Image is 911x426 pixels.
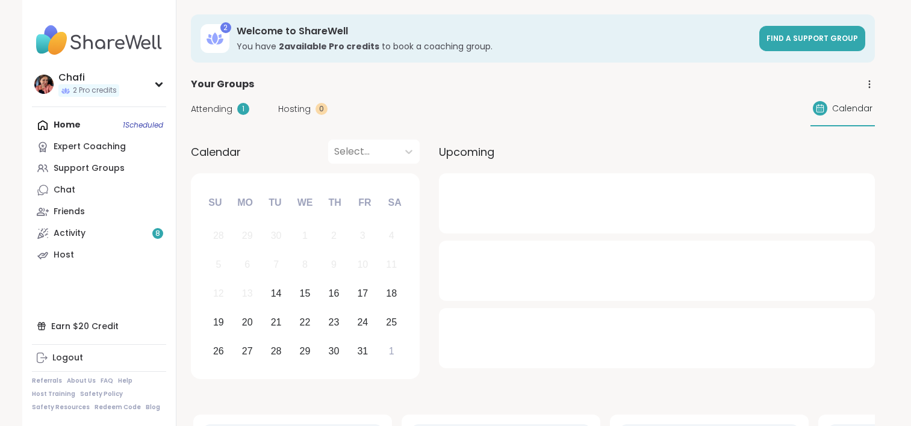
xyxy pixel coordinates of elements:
[146,403,160,412] a: Blog
[32,315,166,337] div: Earn $20 Credit
[32,347,166,369] a: Logout
[379,338,405,364] div: Choose Saturday, November 1st, 2025
[32,244,166,266] a: Host
[350,281,376,307] div: Choose Friday, October 17th, 2025
[34,75,54,94] img: Chafi
[292,338,318,364] div: Choose Wednesday, October 29th, 2025
[321,338,347,364] div: Choose Thursday, October 30th, 2025
[279,40,379,52] b: 2 available Pro credit s
[386,285,397,301] div: 18
[352,190,378,216] div: Fr
[220,22,231,33] div: 2
[379,281,405,307] div: Choose Saturday, October 18th, 2025
[300,314,311,330] div: 22
[234,338,260,364] div: Choose Monday, October 27th, 2025
[54,184,75,196] div: Chat
[206,281,232,307] div: Not available Sunday, October 12th, 2025
[759,26,865,51] a: Find a support group
[386,256,397,273] div: 11
[292,252,318,278] div: Not available Wednesday, October 8th, 2025
[155,229,160,239] span: 8
[213,285,224,301] div: 12
[292,223,318,249] div: Not available Wednesday, October 1st, 2025
[766,33,858,43] span: Find a support group
[204,221,406,365] div: month 2025-10
[321,252,347,278] div: Not available Thursday, October 9th, 2025
[191,144,241,160] span: Calendar
[379,252,405,278] div: Not available Saturday, October 11th, 2025
[32,19,166,61] img: ShareWell Nav Logo
[242,314,253,330] div: 20
[331,256,337,273] div: 9
[273,256,279,273] div: 7
[242,285,253,301] div: 13
[32,390,75,398] a: Host Training
[357,314,368,330] div: 24
[350,309,376,335] div: Choose Friday, October 24th, 2025
[54,162,125,174] div: Support Groups
[213,314,224,330] div: 19
[321,223,347,249] div: Not available Thursday, October 2nd, 2025
[331,227,337,244] div: 2
[350,252,376,278] div: Not available Friday, October 10th, 2025
[292,309,318,335] div: Choose Wednesday, October 22nd, 2025
[381,190,408,216] div: Sa
[101,377,113,385] a: FAQ
[206,309,232,335] div: Choose Sunday, October 19th, 2025
[54,227,86,239] div: Activity
[191,103,232,116] span: Attending
[54,206,85,218] div: Friends
[322,190,348,216] div: Th
[263,338,289,364] div: Choose Tuesday, October 28th, 2025
[213,343,224,359] div: 26
[291,190,318,216] div: We
[32,158,166,179] a: Support Groups
[302,227,308,244] div: 1
[202,190,228,216] div: Su
[316,103,328,115] div: 0
[271,343,282,359] div: 28
[263,309,289,335] div: Choose Tuesday, October 21st, 2025
[329,343,340,359] div: 30
[350,223,376,249] div: Not available Friday, October 3rd, 2025
[360,227,365,244] div: 3
[262,190,288,216] div: Tu
[237,25,752,38] h3: Welcome to ShareWell
[216,256,221,273] div: 5
[357,285,368,301] div: 17
[206,252,232,278] div: Not available Sunday, October 5th, 2025
[832,102,872,115] span: Calendar
[191,77,254,91] span: Your Groups
[242,343,253,359] div: 27
[389,227,394,244] div: 4
[300,285,311,301] div: 15
[234,223,260,249] div: Not available Monday, September 29th, 2025
[32,223,166,244] a: Activity8
[379,309,405,335] div: Choose Saturday, October 25th, 2025
[54,249,74,261] div: Host
[263,223,289,249] div: Not available Tuesday, September 30th, 2025
[234,309,260,335] div: Choose Monday, October 20th, 2025
[329,314,340,330] div: 23
[271,227,282,244] div: 30
[58,71,119,84] div: Chafi
[237,40,752,52] h3: You have to book a coaching group.
[54,141,126,153] div: Expert Coaching
[234,252,260,278] div: Not available Monday, October 6th, 2025
[32,201,166,223] a: Friends
[95,403,141,412] a: Redeem Code
[206,338,232,364] div: Choose Sunday, October 26th, 2025
[329,285,340,301] div: 16
[32,403,90,412] a: Safety Resources
[321,281,347,307] div: Choose Thursday, October 16th, 2025
[118,377,132,385] a: Help
[271,314,282,330] div: 21
[32,136,166,158] a: Expert Coaching
[244,256,250,273] div: 6
[67,377,96,385] a: About Us
[237,103,249,115] div: 1
[263,252,289,278] div: Not available Tuesday, October 7th, 2025
[302,256,308,273] div: 8
[386,314,397,330] div: 25
[278,103,311,116] span: Hosting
